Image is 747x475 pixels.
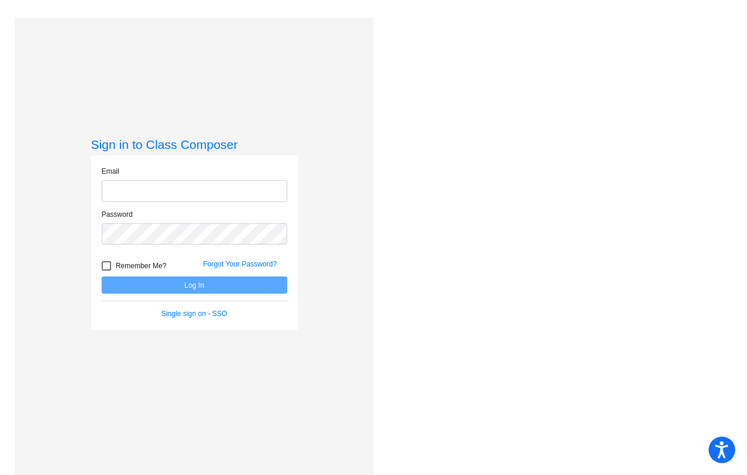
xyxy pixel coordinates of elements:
[102,209,133,220] label: Password
[203,260,277,268] a: Forgot Your Password?
[91,137,298,152] h3: Sign in to Class Composer
[161,310,227,318] a: Single sign on - SSO
[116,259,167,273] span: Remember Me?
[102,166,119,177] label: Email
[102,276,287,294] button: Log In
